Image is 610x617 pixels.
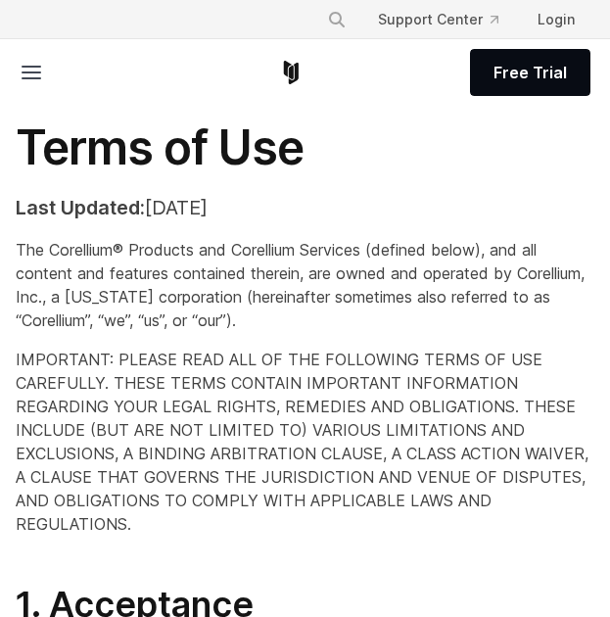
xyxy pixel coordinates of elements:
button: Search [319,2,354,37]
p: [DATE] [16,193,594,222]
h1: Terms of Use [16,119,594,177]
div: Navigation Menu [311,2,590,37]
a: Corellium Home [279,61,304,84]
strong: Last Updated: [16,196,145,219]
span: IMPORTANT: PLEASE READ ALL OF THE FOLLOWING TERMS OF USE CAREFULLY. THESE TERMS CONTAIN IMPORTANT... [16,350,588,534]
a: Login [522,2,590,37]
a: Free Trial [470,49,590,96]
span: The Corellium® Products and Corellium Services (defined below), and all content and features cont... [16,240,585,330]
a: Support Center [362,2,514,37]
span: Free Trial [493,61,567,84]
